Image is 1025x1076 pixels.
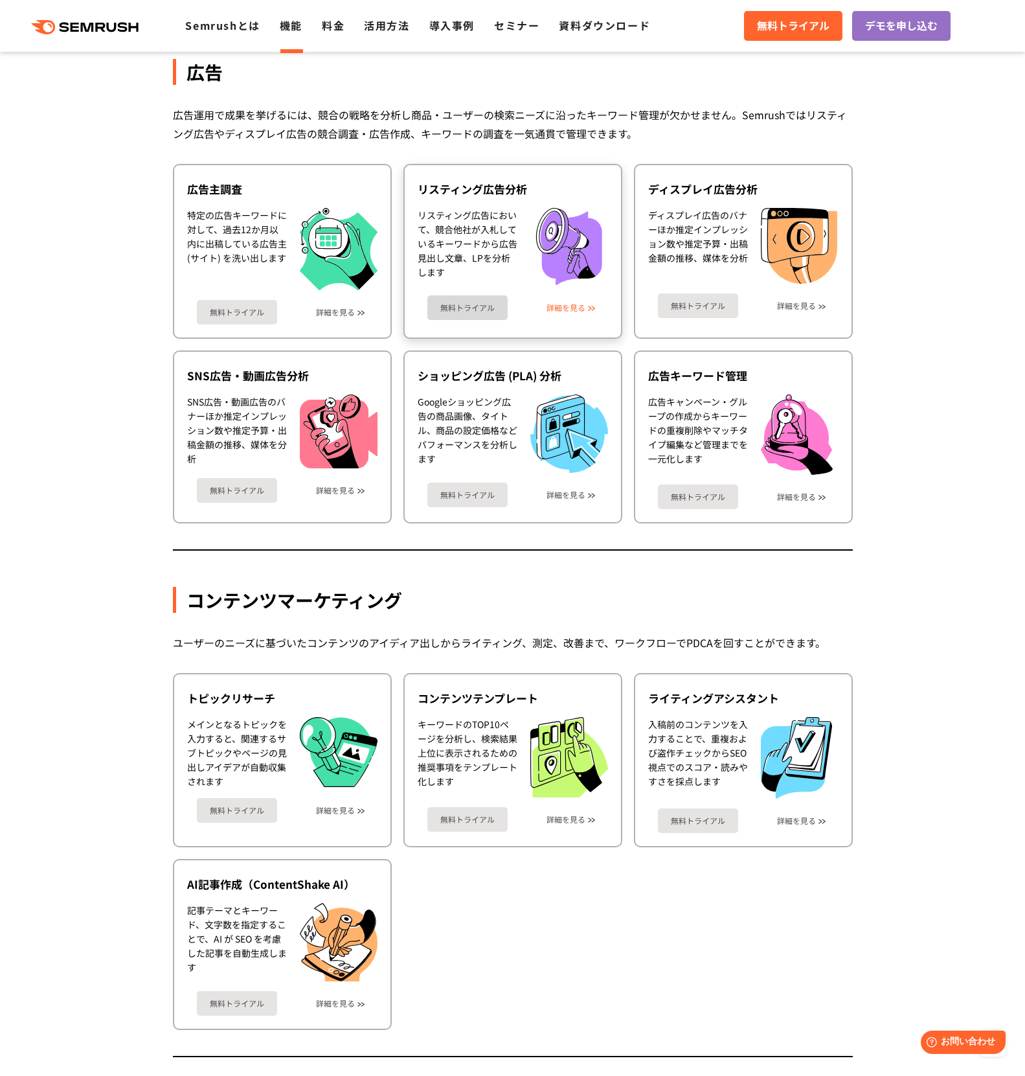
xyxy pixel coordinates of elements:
[418,208,517,286] div: リスティング広告において、競合他社が入札しているキーワードから広告見出し文章、LPを分析します
[300,903,377,982] img: AI記事作成（ContentShake AI）
[658,293,738,318] a: 無料トライアル
[648,208,748,284] div: ディスプレイ広告のバナーほか推定インプレッション数や推定予算・出稿金額の推移、媒体を分析
[187,208,287,290] div: 特定の広告キーワードに対して、過去12か月以内に出稿している広告主 (サイト) を洗い出します
[418,368,608,383] div: ショッピング広告 (PLA) 分析
[185,17,260,33] a: Semrushとは
[187,395,287,468] div: SNS広告・動画広告のバナーほか推定インプレッション数や推定予算・出稿金額の推移、媒体を分析
[427,295,508,320] a: 無料トライアル
[316,308,355,317] a: 詳細を見る
[761,208,837,284] img: ディスプレイ広告分析
[173,634,853,652] div: ユーザーのニーズに基づいたコンテンツのアイディア出しからライティング、測定、改善まで、ワークフローでPDCAを回すことができます。
[761,395,833,475] img: 広告キーワード管理
[777,492,816,501] a: 詳細を見る
[187,691,377,706] div: トピックリサーチ
[530,395,608,473] img: ショッピング広告 (PLA) 分析
[546,490,585,499] a: 詳細を見る
[418,691,608,706] div: コンテンツテンプレート
[494,17,539,33] a: セミナー
[658,485,738,509] a: 無料トライアル
[852,11,951,41] a: デモを申し込む
[546,303,585,312] a: 詳細を見る
[427,483,508,507] a: 無料トライアル
[559,17,650,33] a: 資料ダウンロード
[197,478,277,503] a: 無料トライアル
[427,807,508,832] a: 無料トライアル
[316,999,355,1008] a: 詳細を見る
[197,300,277,325] a: 無料トライアル
[187,903,287,982] div: 記事テーマとキーワード、文字数を指定することで、AI が SEO を考慮した記事を自動生成します
[187,181,377,197] div: 広告主調査
[530,208,608,286] img: リスティング広告分析
[280,17,302,33] a: 機能
[865,17,938,34] span: デモを申し込む
[761,717,832,799] img: ライティングアシスタント
[658,808,738,833] a: 無料トライアル
[418,181,608,197] div: リスティング広告分析
[530,717,608,797] img: コンテンツテンプレート
[744,11,842,41] a: 無料トライアル
[316,486,355,495] a: 詳細を見る
[648,717,748,799] div: 入稿前のコンテンツを入力することで、重複および盗作チェックからSEO視点でのスコア・読みやすさを採点します
[777,301,816,310] a: 詳細を見る
[648,395,748,475] div: 広告キャンペーン・グループの作成からキーワードの重複削除やマッチタイプ編集など管理までを一元化します
[197,798,277,823] a: 無料トライアル
[546,815,585,824] a: 詳細を見る
[418,717,517,797] div: キーワードのTOP10ページを分析し、検索結果上位に表示されるための推奨事項をテンプレート化します
[418,395,517,473] div: Googleショッピング広告の商品画像、タイトル、商品の設定価格などパフォーマンスを分析します
[197,991,277,1016] a: 無料トライアル
[648,368,839,383] div: 広告キーワード管理
[648,691,839,706] div: ライティングアシスタント
[173,59,853,85] div: 広告
[173,587,853,613] div: コンテンツマーケティング
[322,17,344,33] a: 料金
[777,816,816,825] a: 詳細を見る
[429,17,475,33] a: 導入事例
[757,17,829,34] span: 無料トライアル
[187,717,287,788] div: メインとなるトピックを入力すると、関連するサブトピックやページの見出しアイデアが自動収集されます
[187,876,377,892] div: AI記事作成（ContentShake AI）
[316,806,355,815] a: 詳細を見る
[300,208,377,290] img: 広告主調査
[364,17,409,33] a: 活用方法
[910,1025,1011,1062] iframe: Help widget launcher
[187,368,377,383] div: SNS広告・動画広告分析
[300,395,377,468] img: SNS広告・動画広告分析
[648,181,839,197] div: ディスプレイ広告分析
[300,717,377,787] img: トピックリサーチ
[173,106,853,143] div: 広告運用で成果を挙げるには、競合の戦略を分析し商品・ユーザーの検索ニーズに沿ったキーワード管理が欠かせません。Semrushではリスティング広告やディスプレイ広告の競合調査・広告作成、キーワード...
